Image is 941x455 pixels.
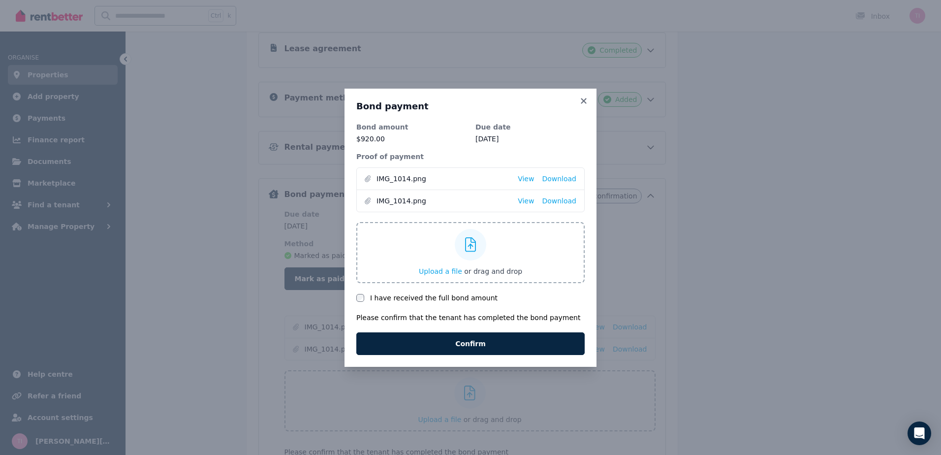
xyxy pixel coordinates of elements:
[356,332,585,355] button: Confirm
[475,134,585,144] dd: [DATE]
[475,122,585,132] dt: Due date
[376,196,510,206] span: IMG_1014.png
[542,196,576,206] a: Download
[542,174,576,184] a: Download
[518,196,534,206] a: View
[356,313,585,323] p: Please confirm that the tenant has completed the bond payment
[419,266,522,276] button: Upload a file or drag and drop
[518,174,534,184] a: View
[356,152,585,162] dt: Proof of payment
[356,100,585,112] h3: Bond payment
[908,422,931,445] div: Open Intercom Messenger
[356,122,466,132] dt: Bond amount
[356,134,466,144] p: $920.00
[419,267,462,275] span: Upload a file
[370,293,498,303] label: I have received the full bond amount
[376,174,510,184] span: IMG_1014.png
[464,267,522,275] span: or drag and drop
